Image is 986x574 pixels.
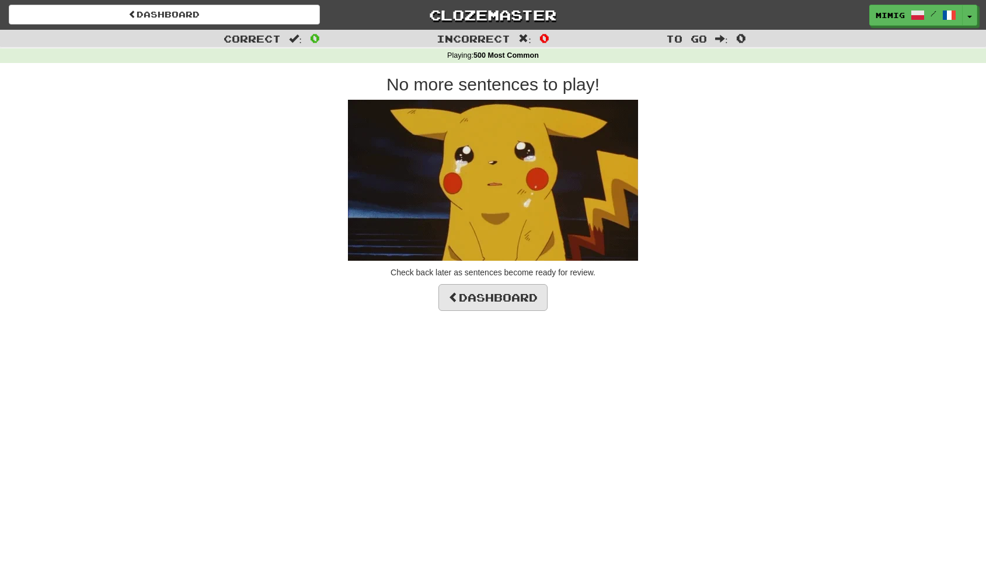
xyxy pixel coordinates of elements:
span: : [715,34,728,44]
span: : [289,34,302,44]
span: To go [666,33,707,44]
img: sad-pikachu.gif [348,100,638,261]
span: Incorrect [437,33,510,44]
h2: No more sentences to play! [161,75,826,94]
a: MimiG / [869,5,963,26]
strong: 500 Most Common [473,51,539,60]
a: Clozemaster [337,5,649,25]
span: 0 [539,31,549,45]
span: : [518,34,531,44]
a: Dashboard [438,284,548,311]
span: Correct [224,33,281,44]
span: 0 [310,31,320,45]
p: Check back later as sentences become ready for review. [161,267,826,278]
span: MimiG [876,10,905,20]
span: / [931,9,936,17]
span: 0 [736,31,746,45]
a: Dashboard [9,5,320,24]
